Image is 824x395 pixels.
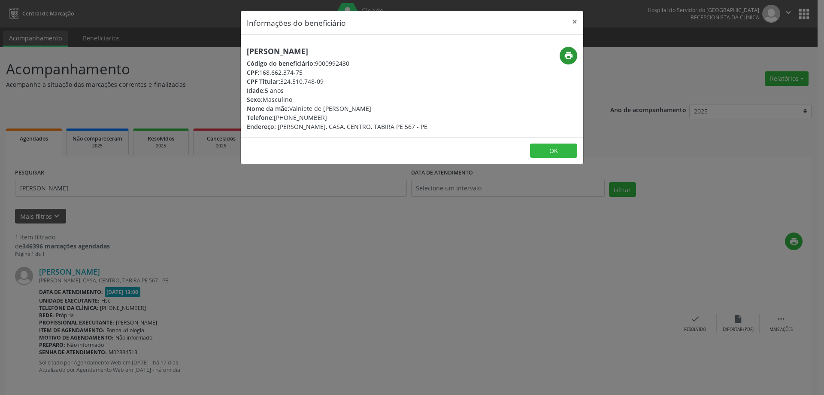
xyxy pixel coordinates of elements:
[560,47,577,64] button: print
[247,59,427,68] div: 9000992430
[247,113,427,122] div: [PHONE_NUMBER]
[530,144,577,158] button: OK
[247,59,315,67] span: Código do beneficiário:
[247,104,427,113] div: Valniete de [PERSON_NAME]
[247,68,259,77] span: CPF:
[247,104,289,113] span: Nome da mãe:
[247,86,265,95] span: Idade:
[564,51,573,60] i: print
[247,47,427,56] h5: [PERSON_NAME]
[247,113,274,122] span: Telefone:
[247,95,263,104] span: Sexo:
[247,77,427,86] div: 324.510.748-09
[566,11,583,32] button: Close
[247,86,427,95] div: 5 anos
[247,68,427,77] div: 168.662.374-75
[247,17,346,28] h5: Informações do beneficiário
[278,122,427,131] span: [PERSON_NAME], CASA, CENTRO, TABIRA PE 567 - PE
[247,95,427,104] div: Masculino
[247,122,276,131] span: Endereço:
[247,77,280,86] span: CPF Titular:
